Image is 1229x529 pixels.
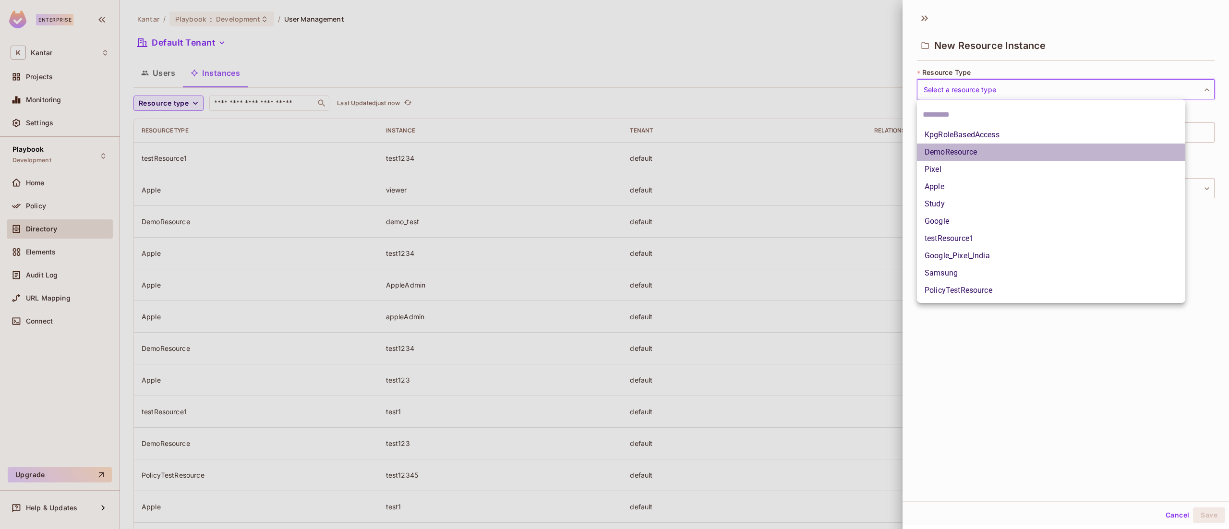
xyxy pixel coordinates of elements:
[917,230,1185,247] li: testResource1
[917,247,1185,264] li: Google_Pixel_India
[917,282,1185,299] li: PolicyTestResource
[917,161,1185,178] li: Pixel
[917,213,1185,230] li: Google
[917,126,1185,144] li: KpgRoleBasedAccess
[917,264,1185,282] li: Samsung
[917,178,1185,195] li: Apple
[917,195,1185,213] li: Study
[917,144,1185,161] li: DemoResource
